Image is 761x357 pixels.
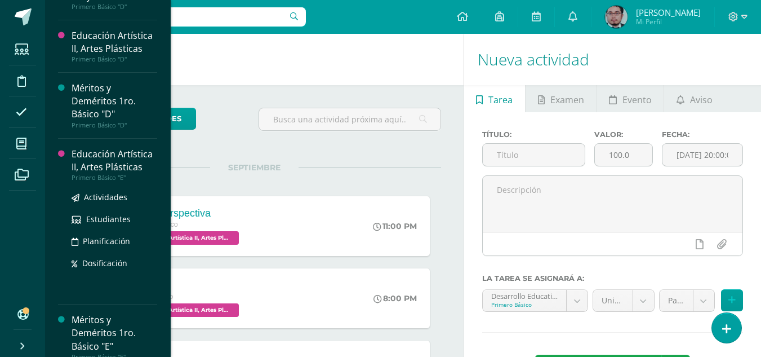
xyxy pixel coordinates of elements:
[72,148,157,182] a: Educación Artística II, Artes PlásticasPrimero Básico "E"
[72,148,157,174] div: Educación Artística II, Artes Plásticas
[602,290,624,311] span: Unidad 4
[491,290,558,301] div: Desarrollo Educativo y Proyecto de Vida 'D'
[483,290,588,311] a: Desarrollo Educativo y Proyecto de Vida 'D'Primero Básico
[526,85,596,112] a: Examen
[72,174,157,182] div: Primero Básico "E"
[373,293,417,303] div: 8:00 PM
[86,214,131,224] span: Estudiantes
[126,208,242,219] div: Guia 3 perspectiva
[662,144,742,166] input: Fecha de entrega
[597,85,664,112] a: Evento
[72,3,157,11] div: Primero Básico "D"
[594,130,653,139] label: Valor:
[464,85,525,112] a: Tarea
[72,213,157,226] a: Estudiantes
[72,55,157,63] div: Primero Básico "D"
[72,29,157,55] div: Educación Artística II, Artes Plásticas
[636,7,701,18] span: [PERSON_NAME]
[595,144,652,166] input: Puntos máximos
[126,280,242,292] div: Guia 2
[72,29,157,63] a: Educación Artística II, Artes PlásticasPrimero Básico "D"
[210,162,299,173] span: SEPTIEMBRE
[72,314,157,352] div: Méritos y Deméritos 1ro. Básico "E"
[82,258,127,268] span: Dosificación
[482,130,586,139] label: Título:
[660,290,714,311] a: Parcial (0.0%)
[52,7,306,27] input: Busca un usuario...
[72,121,157,129] div: Primero Básico "D"
[259,108,440,130] input: Busca una actividad próxima aquí...
[72,191,157,204] a: Actividades
[622,86,652,113] span: Evento
[664,85,724,112] a: Aviso
[593,290,654,311] a: Unidad 4
[668,290,684,311] span: Parcial (0.0%)
[72,235,157,248] a: Planificación
[72,82,157,121] div: Méritos y Deméritos 1ro. Básico "D"
[126,231,239,245] span: Educación Artística II, Artes Plásticas 'B'
[483,144,585,166] input: Título
[488,86,513,113] span: Tarea
[550,86,584,113] span: Examen
[72,82,157,129] a: Méritos y Deméritos 1ro. Básico "D"Primero Básico "D"
[59,34,450,85] h1: Actividades
[605,6,628,28] img: c79a8ee83a32926c67f9bb364e6b58c4.png
[636,17,701,27] span: Mi Perfil
[72,257,157,270] a: Dosificación
[690,86,713,113] span: Aviso
[662,130,743,139] label: Fecha:
[482,274,743,283] label: La tarea se asignará a:
[83,236,130,246] span: Planificación
[84,192,127,202] span: Actividades
[373,221,417,231] div: 11:00 PM
[478,34,747,85] h1: Nueva actividad
[126,303,239,317] span: Educación Artística II, Artes Plásticas 'A'
[491,301,558,308] div: Primero Básico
